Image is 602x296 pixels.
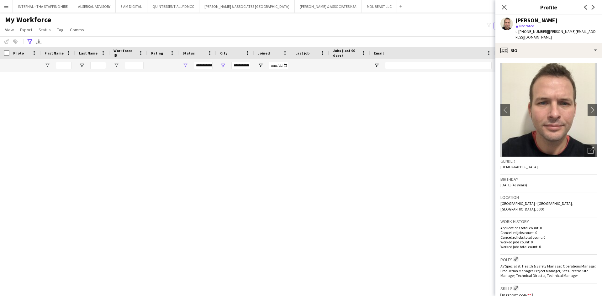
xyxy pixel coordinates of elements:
[114,63,119,68] button: Open Filter Menu
[333,48,359,58] span: Jobs (last 90 days)
[500,164,538,169] span: [DEMOGRAPHIC_DATA]
[500,63,597,157] img: Crew avatar or photo
[125,62,144,69] input: Workforce ID Filter Input
[79,63,85,68] button: Open Filter Menu
[151,51,163,55] span: Rating
[494,22,525,29] button: Everyone5,990
[500,285,597,291] h3: Skills
[515,18,557,23] div: [PERSON_NAME]
[500,158,597,164] h3: Gender
[258,63,263,68] button: Open Filter Menu
[500,201,573,211] span: [GEOGRAPHIC_DATA] - [GEOGRAPHIC_DATA], [GEOGRAPHIC_DATA], 0000
[500,226,597,230] p: Applications total count: 0
[500,256,597,262] h3: Roles
[374,63,379,68] button: Open Filter Menu
[20,27,32,33] span: Export
[362,0,397,13] button: MDL BEAST LLC
[374,51,384,55] span: Email
[35,38,43,45] app-action-btn: Export XLSX
[5,27,14,33] span: View
[36,26,53,34] a: Status
[500,195,597,200] h3: Location
[295,51,309,55] span: Last job
[269,62,288,69] input: Joined Filter Input
[295,0,362,13] button: [PERSON_NAME] & ASSOCIATES KSA
[114,48,136,58] span: Workforce ID
[147,0,199,13] button: QUINTESSENTIALLY DMCC
[199,0,295,13] button: [PERSON_NAME] & ASSOCIATES [GEOGRAPHIC_DATA]
[26,38,34,45] app-action-btn: Advanced filters
[182,63,188,68] button: Open Filter Menu
[500,183,527,187] span: [DATE] (43 years)
[55,26,66,34] a: Tag
[515,29,596,39] span: | [PERSON_NAME][EMAIL_ADDRESS][DOMAIN_NAME]
[500,176,597,182] h3: Birthday
[57,27,64,33] span: Tag
[13,0,73,13] button: INTERNAL - THA STAFFING HIRE
[73,0,116,13] button: ALSERKAL ADVISORY
[56,62,71,69] input: First Name Filter Input
[3,26,16,34] a: View
[13,51,24,55] span: Photo
[18,26,35,34] a: Export
[500,264,596,278] span: AV Specialist, Health & Safety Manager, Operations Manager, Production Manager, Project Manager, ...
[67,26,87,34] a: Comms
[258,51,270,55] span: Joined
[220,63,226,68] button: Open Filter Menu
[584,144,597,157] div: Open photos pop-in
[500,230,597,235] p: Cancelled jobs count: 0
[515,29,548,34] span: t. [PHONE_NUMBER]
[5,15,51,24] span: My Workforce
[495,3,602,11] h3: Profile
[70,27,84,33] span: Comms
[385,62,492,69] input: Email Filter Input
[45,51,64,55] span: First Name
[79,51,98,55] span: Last Name
[495,43,602,58] div: Bio
[500,240,597,244] p: Worked jobs count: 0
[90,62,106,69] input: Last Name Filter Input
[500,235,597,240] p: Cancelled jobs total count: 0
[500,219,597,224] h3: Work history
[519,23,534,28] span: Not rated
[500,244,597,249] p: Worked jobs total count: 0
[45,63,50,68] button: Open Filter Menu
[220,51,227,55] span: City
[116,0,147,13] button: 3 AM DIGITAL
[39,27,51,33] span: Status
[182,51,195,55] span: Status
